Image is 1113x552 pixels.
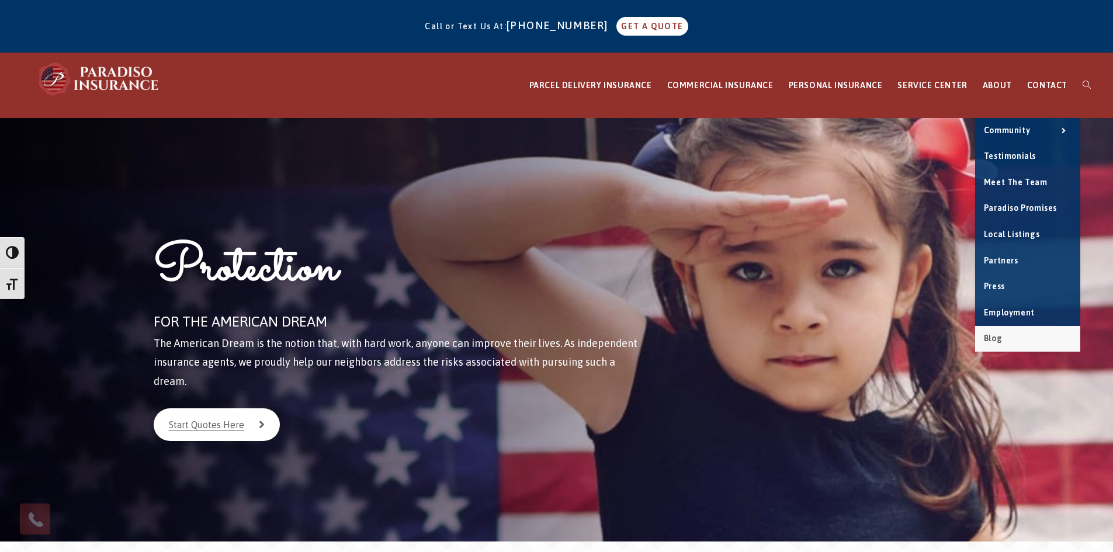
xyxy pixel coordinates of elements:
[897,81,967,90] span: SERVICE CENTER
[984,203,1057,213] span: Paradiso Promises
[975,53,1020,118] a: ABOUT
[1020,53,1075,118] a: CONTACT
[984,230,1039,239] span: Local Listings
[984,178,1048,187] span: Meet the Team
[984,126,1030,135] span: Community
[975,144,1080,169] a: Testimonials
[984,151,1036,161] span: Testimonials
[660,53,781,118] a: COMMERCIAL INSURANCE
[975,196,1080,221] a: Paradiso Promises
[425,22,507,31] span: Call or Text Us At:
[616,17,688,36] a: GET A QUOTE
[975,222,1080,248] a: Local Listings
[35,61,164,96] img: Paradiso Insurance
[984,308,1035,317] span: Employment
[890,53,975,118] a: SERVICE CENTER
[789,81,883,90] span: PERSONAL INSURANCE
[975,300,1080,326] a: Employment
[529,81,652,90] span: PARCEL DELIVERY INSURANCE
[26,510,45,529] img: Phone icon
[667,81,774,90] span: COMMERCIAL INSURANCE
[984,334,1002,343] span: Blog
[975,170,1080,196] a: Meet the Team
[154,314,327,329] span: FOR THE AMERICAN DREAM
[154,408,280,441] a: Start Quotes Here
[1027,81,1067,90] span: CONTACT
[984,256,1018,265] span: Partners
[522,53,660,118] a: PARCEL DELIVERY INSURANCE
[975,118,1080,144] a: Community
[154,337,637,387] span: The American Dream is the notion that, with hard work, anyone can improve their lives. As indepen...
[975,274,1080,300] a: Press
[975,248,1080,274] a: Partners
[984,282,1005,291] span: Press
[781,53,890,118] a: PERSONAL INSURANCE
[975,326,1080,352] a: Blog
[983,81,1012,90] span: ABOUT
[507,19,614,32] a: [PHONE_NUMBER]
[154,235,643,309] h1: Protection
